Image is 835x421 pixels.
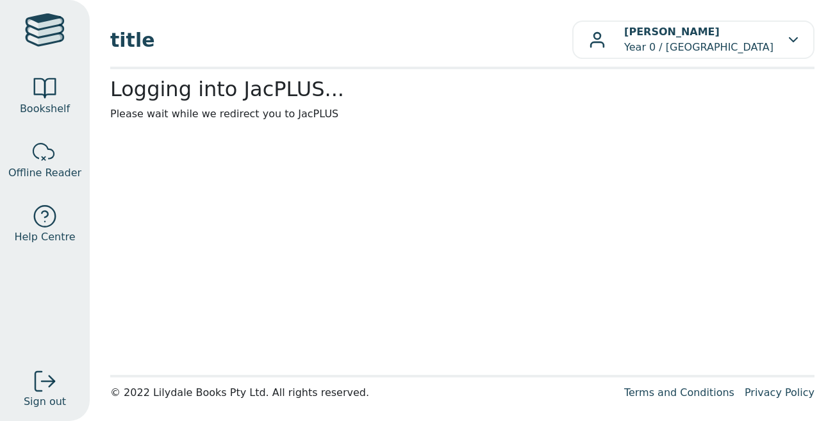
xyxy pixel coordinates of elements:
span: Offline Reader [8,165,81,181]
div: © 2022 Lilydale Books Pty Ltd. All rights reserved. [110,385,614,400]
p: Year 0 / [GEOGRAPHIC_DATA] [624,24,773,55]
p: Please wait while we redirect you to JacPLUS [110,106,814,122]
button: [PERSON_NAME]Year 0 / [GEOGRAPHIC_DATA] [572,21,814,59]
b: [PERSON_NAME] [624,26,720,38]
span: Bookshelf [20,101,70,117]
span: Sign out [24,394,66,409]
a: Terms and Conditions [624,386,734,399]
span: Help Centre [14,229,75,245]
h2: Logging into JacPLUS... [110,77,814,101]
a: Privacy Policy [745,386,814,399]
span: title [110,26,572,54]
